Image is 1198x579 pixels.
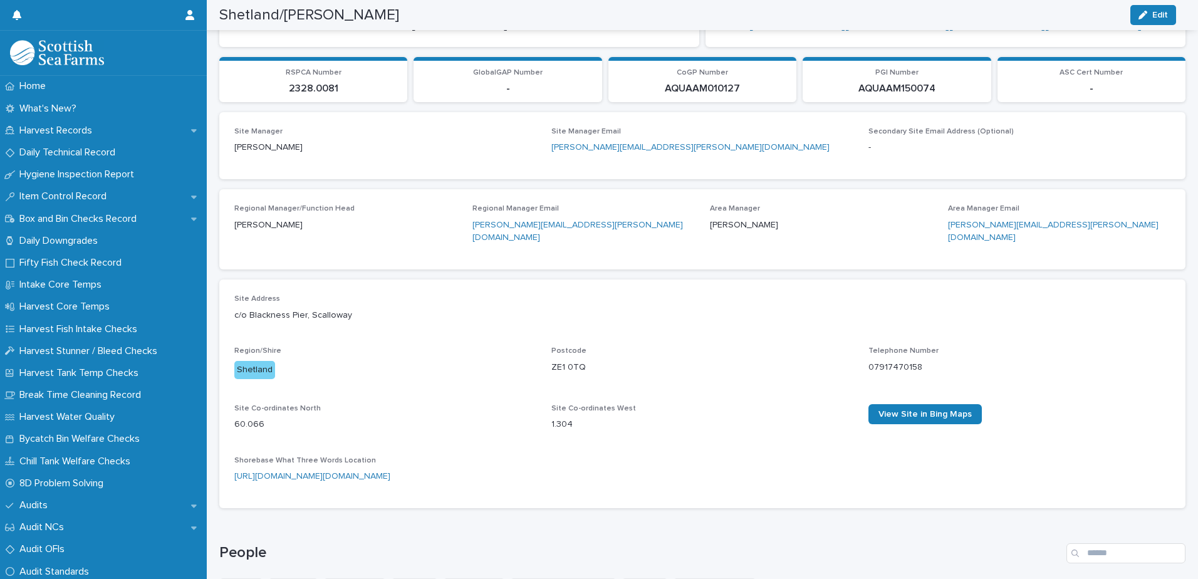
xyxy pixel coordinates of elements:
[227,83,400,95] p: 2328.0081
[14,103,86,115] p: What's New?
[868,361,1170,374] p: 07917470158
[14,147,125,159] p: Daily Technical Record
[234,472,390,481] a: [URL][DOMAIN_NAME][DOMAIN_NAME]
[14,125,102,137] p: Harvest Records
[421,83,594,95] p: -
[677,69,728,76] span: CoGP Number
[14,301,120,313] p: Harvest Core Temps
[286,69,341,76] span: RSPCA Number
[10,40,104,65] img: mMrefqRFQpe26GRNOUkG
[14,566,99,578] p: Audit Standards
[1130,5,1176,25] button: Edit
[710,205,760,212] span: Area Manager
[234,205,355,212] span: Regional Manager/Function Head
[14,499,58,511] p: Audits
[14,235,108,247] p: Daily Downgrades
[14,433,150,445] p: Bycatch Bin Welfare Checks
[14,389,151,401] p: Break Time Cleaning Record
[14,213,147,225] p: Box and Bin Checks Record
[234,347,281,355] span: Region/Shire
[14,279,112,291] p: Intake Core Temps
[219,544,1061,562] h1: People
[234,219,457,232] p: [PERSON_NAME]
[14,477,113,489] p: 8D Problem Solving
[878,410,972,419] span: View Site in Bing Maps
[14,521,74,533] p: Audit NCs
[551,143,830,152] a: [PERSON_NAME][EMAIL_ADDRESS][PERSON_NAME][DOMAIN_NAME]
[551,418,853,431] p: 1.304
[14,345,167,357] p: Harvest Stunner / Bleed Checks
[868,404,982,424] a: View Site in Bing Maps
[14,411,125,423] p: Harvest Water Quality
[875,69,919,76] span: PGI Number
[14,190,117,202] p: Item Control Record
[616,83,789,95] p: AQUAAM010127
[868,128,1014,135] span: Secondary Site Email Address (Optional)
[551,361,853,374] p: ZE1 0TQ
[551,128,621,135] span: Site Manager Email
[472,205,559,212] span: Regional Manager Email
[868,347,939,355] span: Telephone Number
[14,323,147,335] p: Harvest Fish Intake Checks
[948,205,1019,212] span: Area Manager Email
[234,128,283,135] span: Site Manager
[14,543,75,555] p: Audit OFIs
[1005,83,1178,95] p: -
[14,257,132,269] p: Fifty Fish Check Record
[234,309,1170,322] p: c/o Blackness Pier, Scalloway
[948,221,1159,243] a: [PERSON_NAME][EMAIL_ADDRESS][PERSON_NAME][DOMAIN_NAME]
[14,169,144,180] p: Hygiene Inspection Report
[234,141,536,154] p: [PERSON_NAME]
[551,347,586,355] span: Postcode
[1152,11,1168,19] span: Edit
[234,295,280,303] span: Site Address
[219,6,399,24] h2: Shetland/[PERSON_NAME]
[234,418,536,431] p: 60.066
[234,405,321,412] span: Site Co-ordinates North
[473,69,543,76] span: GlobalGAP Number
[710,219,933,232] p: [PERSON_NAME]
[14,456,140,467] p: Chill Tank Welfare Checks
[14,367,148,379] p: Harvest Tank Temp Checks
[14,80,56,92] p: Home
[472,221,683,243] a: [PERSON_NAME][EMAIL_ADDRESS][PERSON_NAME][DOMAIN_NAME]
[868,141,1170,154] p: -
[234,361,275,379] div: Shetland
[810,83,983,95] p: AQUAAM150074
[234,457,376,464] span: Shorebase What Three Words Location
[551,405,636,412] span: Site Co-ordinates West
[1060,69,1123,76] span: ASC Cert Number
[1066,543,1185,563] input: Search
